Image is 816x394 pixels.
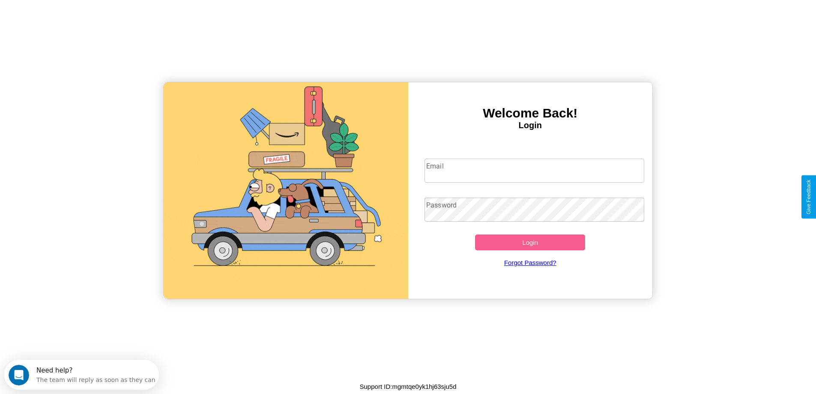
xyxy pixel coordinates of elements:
button: Login [475,235,585,250]
p: Support ID: mgmtqe0yk1hj63sju5d [360,381,457,392]
iframe: Intercom live chat [9,365,29,385]
a: Forgot Password? [420,250,640,275]
h3: Welcome Back! [408,106,653,120]
div: Open Intercom Messenger [3,3,159,27]
img: gif [164,82,408,299]
div: The team will reply as soon as they can [32,14,151,23]
div: Give Feedback [806,180,812,214]
iframe: Intercom live chat discovery launcher [4,360,159,390]
div: Need help? [32,7,151,14]
h4: Login [408,120,653,130]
